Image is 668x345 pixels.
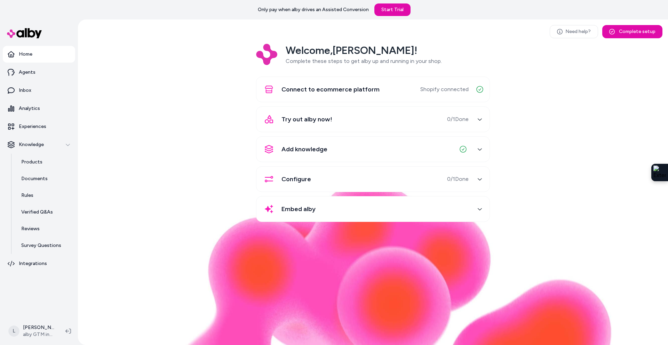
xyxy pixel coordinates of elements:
[3,118,75,135] a: Experiences
[21,192,33,199] p: Rules
[14,204,75,220] a: Verified Q&As
[281,114,332,124] span: Try out alby now!
[447,175,469,183] span: 0 / 1 Done
[21,175,48,182] p: Documents
[3,82,75,99] a: Inbox
[261,111,485,128] button: Try out alby now!0/1Done
[261,171,485,187] button: Configure0/1Done
[286,58,442,64] span: Complete these steps to get alby up and running in your shop.
[19,123,46,130] p: Experiences
[550,25,598,38] a: Need help?
[134,179,612,345] img: alby Bubble
[19,260,47,267] p: Integrations
[19,105,40,112] p: Analytics
[281,144,327,154] span: Add knowledge
[261,141,485,158] button: Add knowledge
[374,3,411,16] a: Start Trial
[19,141,44,148] p: Knowledge
[602,25,662,38] button: Complete setup
[23,331,54,338] span: alby GTM internal
[3,136,75,153] button: Knowledge
[19,51,32,58] p: Home
[23,324,54,331] p: [PERSON_NAME]
[261,81,485,98] button: Connect to ecommerce platformShopify connected
[281,174,311,184] span: Configure
[3,255,75,272] a: Integrations
[281,204,316,214] span: Embed alby
[19,87,31,94] p: Inbox
[4,320,60,342] button: L[PERSON_NAME]alby GTM internal
[258,6,369,13] p: Only pay when alby drives an Assisted Conversion
[21,209,53,216] p: Verified Q&As
[8,326,19,337] span: L
[256,44,277,65] img: Logo
[3,46,75,63] a: Home
[21,242,61,249] p: Survey Questions
[21,159,42,166] p: Products
[3,64,75,81] a: Agents
[286,44,442,57] h2: Welcome, [PERSON_NAME] !
[19,69,35,76] p: Agents
[14,237,75,254] a: Survey Questions
[14,187,75,204] a: Rules
[261,201,485,217] button: Embed alby
[447,115,469,123] span: 0 / 1 Done
[281,85,380,94] span: Connect to ecommerce platform
[3,100,75,117] a: Analytics
[14,170,75,187] a: Documents
[14,220,75,237] a: Reviews
[14,154,75,170] a: Products
[653,166,666,179] img: Extension Icon
[7,28,42,38] img: alby Logo
[21,225,40,232] p: Reviews
[420,85,469,94] span: Shopify connected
